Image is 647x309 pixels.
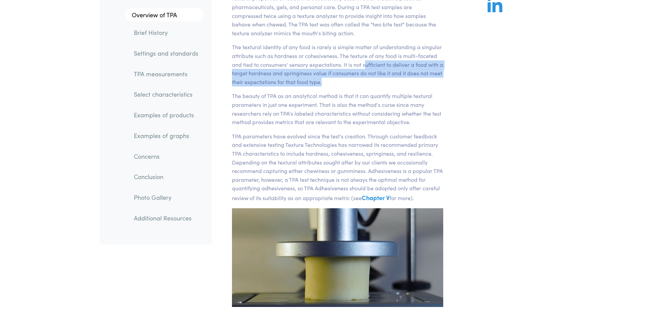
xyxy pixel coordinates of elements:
a: Additional Resources [128,210,204,226]
a: TPA measurements [128,66,204,82]
p: The textural identity of any food is rarely a simple matter of understanding a singular attribute... [232,43,444,86]
p: The beauty of TPA as an analytical method is that it can quantify multiple textural parameters in... [232,92,444,126]
a: Settings and standards [128,45,204,61]
p: TPA parameters have evolved since the test's creation. Through customer feedback and extensive te... [232,132,444,203]
a: Brief History [128,25,204,41]
a: Photo Gallery [128,190,204,205]
a: Share on LinkedIn [484,5,506,14]
a: Conclusion [128,169,204,185]
img: cheese, precompression [232,208,444,307]
a: Concerns [128,149,204,164]
a: Select characteristics [128,87,204,102]
a: Chapter V [362,193,390,202]
a: Overview of TPA [125,8,204,22]
a: Examples of products [128,108,204,123]
a: Examples of graphs [128,128,204,143]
